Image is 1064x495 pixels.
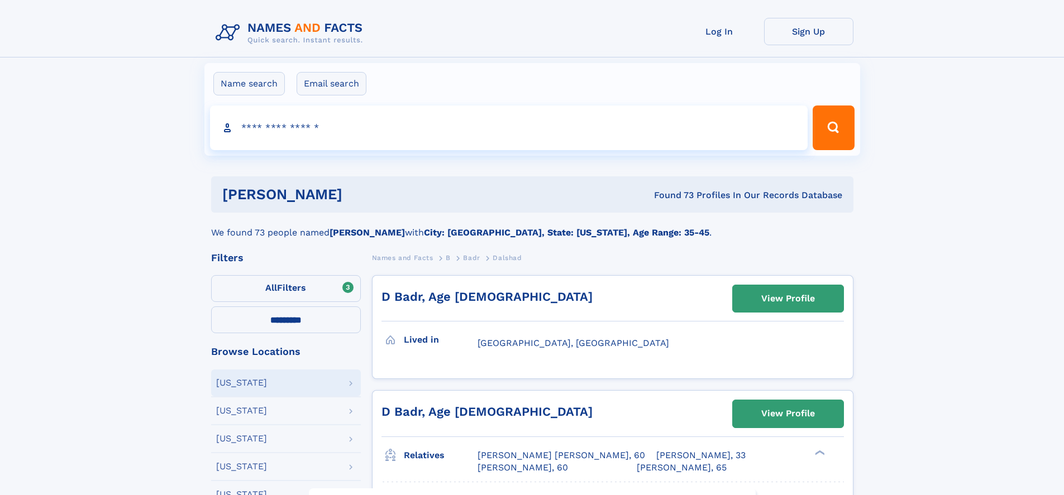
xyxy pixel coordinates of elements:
b: City: [GEOGRAPHIC_DATA], State: [US_STATE], Age Range: 35-45 [424,227,709,238]
h3: Lived in [404,330,478,349]
div: View Profile [761,286,815,311]
label: Filters [211,275,361,302]
h3: Relatives [404,446,478,465]
div: Filters [211,253,361,263]
a: [PERSON_NAME], 33 [656,449,746,462]
span: Dalshad [493,254,522,262]
b: [PERSON_NAME] [330,227,405,238]
a: B [446,251,451,265]
span: Badr [463,254,480,262]
div: ❯ [812,449,826,456]
div: Browse Locations [211,347,361,357]
img: Logo Names and Facts [211,18,372,48]
a: [PERSON_NAME] [PERSON_NAME], 60 [478,449,645,462]
div: View Profile [761,401,815,426]
a: [PERSON_NAME], 60 [478,462,568,474]
a: Names and Facts [372,251,433,265]
label: Email search [297,72,366,95]
div: Found 73 Profiles In Our Records Database [498,189,842,201]
div: [US_STATE] [216,462,267,471]
div: We found 73 people named with . [211,213,853,239]
div: [US_STATE] [216,378,267,387]
div: [US_STATE] [216,406,267,415]
span: All [265,282,277,293]
a: [PERSON_NAME], 65 [637,462,727,474]
button: Search Button [813,105,854,150]
div: [US_STATE] [216,434,267,443]
h1: [PERSON_NAME] [222,188,498,201]
a: Badr [463,251,480,265]
a: Log In [675,18,764,45]
span: [GEOGRAPHIC_DATA], [GEOGRAPHIC_DATA] [478,338,669,348]
label: Name search [213,72,285,95]
a: Sign Up [764,18,853,45]
a: View Profile [733,285,843,312]
input: search input [210,105,808,150]
a: View Profile [733,400,843,427]
a: D Badr, Age [DEMOGRAPHIC_DATA] [381,290,593,304]
a: D Badr, Age [DEMOGRAPHIC_DATA] [381,405,593,419]
span: B [446,254,451,262]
